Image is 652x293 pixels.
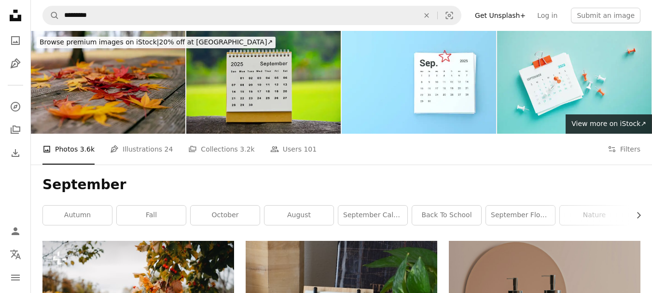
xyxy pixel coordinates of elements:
[6,120,25,140] a: Collections
[42,176,640,194] h1: September
[497,31,652,134] img: September 2025 Calendar And Thumbtacks On Blue Background
[43,206,112,225] a: autumn
[438,6,461,25] button: Visual search
[270,134,317,165] a: Users 101
[566,114,652,134] a: View more on iStock↗
[531,8,563,23] a: Log in
[6,268,25,287] button: Menu
[6,245,25,264] button: Language
[412,206,481,225] a: back to school
[43,6,59,25] button: Search Unsplash
[240,144,254,154] span: 3.2k
[165,144,173,154] span: 24
[304,144,317,154] span: 101
[31,31,281,54] a: Browse premium images on iStock|20% off at [GEOGRAPHIC_DATA]↗
[571,8,640,23] button: Submit an image
[6,143,25,163] a: Download History
[486,206,555,225] a: september flowers
[6,97,25,116] a: Explore
[6,31,25,50] a: Photos
[630,206,640,225] button: scroll list to the right
[416,6,437,25] button: Clear
[338,206,407,225] a: september calendar
[117,206,186,225] a: fall
[110,134,173,165] a: Illustrations 24
[6,54,25,73] a: Illustrations
[186,31,341,134] img: September 2025 white calendar with green blurred background - New year concept
[608,134,640,165] button: Filters
[469,8,531,23] a: Get Unsplash+
[40,38,159,46] span: Browse premium images on iStock |
[571,120,646,127] span: View more on iStock ↗
[342,31,496,134] img: 2025 September Calendar On Blue Background
[264,206,333,225] a: august
[6,222,25,241] a: Log in / Sign up
[42,6,461,25] form: Find visuals sitewide
[191,206,260,225] a: october
[188,134,254,165] a: Collections 3.2k
[560,206,629,225] a: nature
[40,38,273,46] span: 20% off at [GEOGRAPHIC_DATA] ↗
[31,31,185,134] img: autumn scenery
